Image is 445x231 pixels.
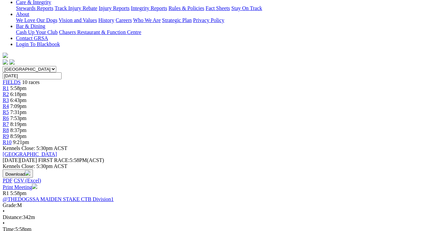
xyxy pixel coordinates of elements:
a: R1 [3,85,9,91]
span: 7:09pm [10,103,27,109]
a: Stay On Track [231,5,262,11]
span: R1 [3,190,9,196]
span: 6:43pm [10,97,27,103]
a: We Love Our Dogs [16,17,57,23]
a: History [98,17,114,23]
div: Bar & Dining [16,29,442,35]
span: Grade: [3,202,17,208]
a: Careers [115,17,132,23]
a: Stewards Reports [16,5,53,11]
a: R9 [3,133,9,139]
img: logo-grsa-white.png [3,53,8,58]
a: Rules & Policies [168,5,204,11]
a: Bar & Dining [16,23,45,29]
a: Vision and Values [59,17,97,23]
span: 5:58pm [10,85,27,91]
a: Cash Up Your Club [16,29,58,35]
span: 8:19pm [10,121,27,127]
div: Download [3,178,442,184]
span: 10 races [22,79,40,85]
img: twitter.svg [9,59,15,65]
a: Chasers Restaurant & Function Centre [59,29,141,35]
a: Who We Are [133,17,161,23]
span: 7:31pm [10,109,27,115]
span: Distance: [3,214,23,220]
a: R10 [3,139,12,145]
span: 8:59pm [10,133,27,139]
span: FIRST RACE: [38,157,70,163]
a: R4 [3,103,9,109]
input: Select date [3,72,62,79]
a: Integrity Reports [131,5,167,11]
span: 5:58pm [10,190,27,196]
a: R6 [3,115,9,121]
a: FIELDS [3,79,21,85]
span: 5:58PM(ACST) [38,157,104,163]
span: [DATE] [3,157,37,163]
a: Strategic Plan [162,17,192,23]
span: • [3,208,5,214]
a: Privacy Policy [193,17,224,23]
div: Kennels Close: 5:30pm ACST [3,163,442,169]
a: [GEOGRAPHIC_DATA] [3,151,57,157]
img: download.svg [25,170,30,176]
span: • [3,220,5,226]
a: Print Meeting [3,184,37,190]
a: Contact GRSA [16,35,48,41]
a: Fact Sheets [206,5,230,11]
div: About [16,17,442,23]
span: [DATE] [3,157,20,163]
a: R3 [3,97,9,103]
span: 6:18pm [10,91,27,97]
a: Login To Blackbook [16,41,60,47]
a: R8 [3,127,9,133]
span: 8:37pm [10,127,27,133]
a: R2 [3,91,9,97]
span: 9:21pm [13,139,29,145]
a: Track Injury Rebate [55,5,97,11]
div: Care & Integrity [16,5,442,11]
a: Injury Reports [99,5,129,11]
img: printer.svg [32,184,37,189]
div: 342m [3,214,442,220]
div: M [3,202,442,208]
a: PDF [3,178,12,183]
span: Kennels Close: 5:30pm ACST [3,145,67,151]
a: R5 [3,109,9,115]
img: facebook.svg [3,59,8,65]
a: @THEDOGSSA MAIDEN STAKE CTB Division1 [3,196,113,202]
button: Download [3,169,33,178]
a: About [16,11,29,17]
a: CSV (Excel) [14,178,41,183]
a: R7 [3,121,9,127]
span: 7:53pm [10,115,27,121]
